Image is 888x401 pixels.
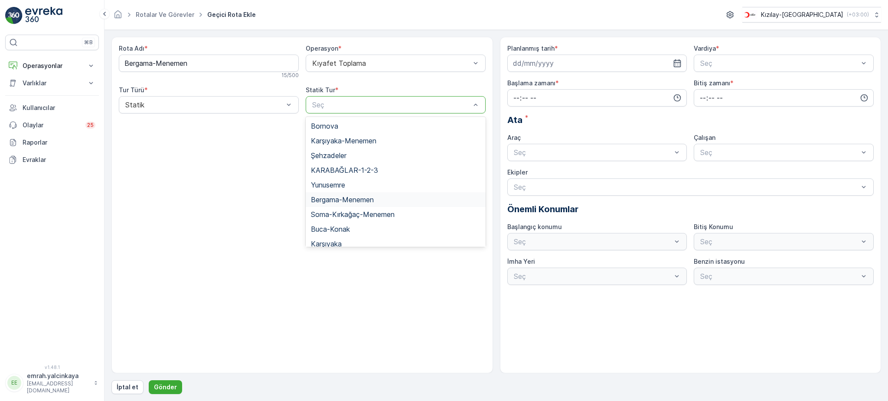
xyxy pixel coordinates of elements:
p: ( +03:00 ) [847,11,869,18]
p: [EMAIL_ADDRESS][DOMAIN_NAME] [27,380,89,394]
label: Bitiş zamanı [694,79,730,87]
button: Gönder [149,380,182,394]
p: ⌘B [84,39,93,46]
p: Varlıklar [23,79,82,87]
img: logo_light-DOdMpM7g.png [25,7,62,24]
p: Operasyonlar [23,61,82,70]
p: Seç [700,147,859,158]
input: dd/mm/yyyy [507,55,687,72]
label: Planlanmış tarih [507,45,555,52]
p: Gönder [154,383,177,391]
span: Karşıyaka [311,240,342,248]
a: Ana Sayfa [113,13,123,20]
label: Başlama zamanı [507,79,555,87]
label: Bitiş Konumu [694,223,733,230]
label: Operasyon [306,45,338,52]
a: Olaylar25 [5,116,99,134]
label: Çalışan [694,134,715,141]
span: v 1.48.1 [5,365,99,370]
label: Araç [507,134,521,141]
label: Statik Tur [306,86,335,94]
p: emrah.yalcinkaya [27,372,89,380]
p: 15 / 500 [281,72,299,79]
img: k%C4%B1z%C4%B1lay_jywRncg.png [742,10,757,19]
p: Seç [514,182,859,192]
label: Ekipler [507,168,528,176]
span: Soma-Kırkağaç-Menemen [311,210,395,218]
span: Bergama-Menemen [311,196,374,204]
label: Vardiya [694,45,716,52]
img: logo [5,7,23,24]
p: Kızılay-[GEOGRAPHIC_DATA] [761,10,843,19]
button: Operasyonlar [5,57,99,74]
a: Kullanıcılar [5,99,99,116]
p: 25 [87,122,94,129]
p: Seç [312,100,470,110]
button: Kızılay-[GEOGRAPHIC_DATA](+03:00) [742,7,881,23]
label: İmha Yeri [507,258,535,265]
span: Şehzadeler [311,152,346,159]
p: İptal et [117,383,138,391]
span: Bornova [311,122,338,130]
span: Ata [507,113,522,126]
a: Rotalar ve Görevler [136,11,194,18]
p: Olaylar [23,121,80,129]
p: Kullanıcılar [23,103,95,112]
button: İptal et [111,380,144,394]
label: Rota Adı [119,45,144,52]
label: Başlangıç konumu [507,223,562,230]
span: Buca-Konak [311,225,350,233]
button: EEemrah.yalcinkaya[EMAIL_ADDRESS][DOMAIN_NAME] [5,372,99,394]
p: Raporlar [23,138,95,147]
label: Benzin istasyonu [694,258,745,265]
p: Seç [514,147,672,158]
a: Raporlar [5,134,99,151]
span: Geçici Rota Ekle [206,10,258,19]
a: Evraklar [5,151,99,168]
span: KARABAĞLAR-1-2-3 [311,166,378,174]
span: Karşıyaka-Menemen [311,137,376,145]
p: Seç [700,58,859,68]
p: Evraklar [23,155,95,164]
div: EE [7,376,21,390]
span: Yunusemre [311,181,345,189]
p: Önemli Konumlar [507,203,874,216]
button: Varlıklar [5,74,99,92]
label: Tur Türü [119,86,144,94]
